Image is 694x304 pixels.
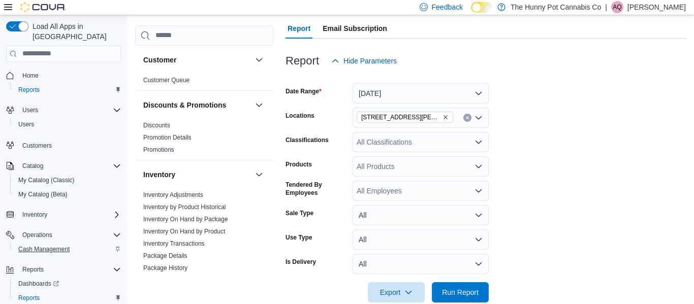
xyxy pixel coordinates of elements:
p: [PERSON_NAME] [627,1,686,13]
button: Open list of options [475,187,483,195]
h3: Report [286,55,319,67]
span: Inventory Transactions [143,240,205,248]
label: Is Delivery [286,258,316,266]
a: Inventory Adjustments [143,191,203,198]
span: Reports [14,84,121,96]
span: Operations [22,231,52,239]
span: Hide Parameters [343,56,397,66]
button: Users [10,117,125,131]
span: Load All Apps in [GEOGRAPHIC_DATA] [28,21,121,42]
button: [DATE] [353,83,489,104]
h3: Customer [143,55,176,65]
a: Inventory On Hand by Package [143,216,228,223]
label: Sale Type [286,209,313,217]
span: Reports [18,294,40,302]
h3: Discounts & Promotions [143,100,226,110]
button: Clear input [463,114,471,122]
span: Feedback [432,2,463,12]
span: Email Subscription [323,18,387,39]
button: Users [18,104,42,116]
span: Reports [14,292,121,304]
button: Discounts & Promotions [143,100,251,110]
label: Date Range [286,87,322,95]
span: Customers [18,139,121,151]
button: Reports [2,262,125,277]
div: Customer [135,74,273,90]
span: Customer Queue [143,76,190,84]
span: Users [14,118,121,130]
button: All [353,254,489,274]
span: Reports [22,265,44,274]
button: Inventory [2,208,125,222]
a: My Catalog (Beta) [14,188,72,200]
a: Reports [14,84,44,96]
span: My Catalog (Classic) [18,176,75,184]
span: Home [22,72,39,80]
span: My Catalog (Beta) [14,188,121,200]
a: Users [14,118,38,130]
button: Cash Management [10,242,125,256]
span: Operations [18,229,121,241]
span: Inventory On Hand by Package [143,215,228,223]
span: Report [288,18,310,39]
a: Package History [143,264,187,272]
label: Use Type [286,233,312,242]
span: Home [18,69,121,82]
span: Inventory Adjustments [143,191,203,199]
span: Inventory [22,211,47,219]
span: Users [18,120,34,128]
span: Inventory On Hand by Product [143,227,225,235]
span: Customers [22,142,52,150]
a: Customer Queue [143,77,190,84]
button: Customer [253,54,265,66]
a: Home [18,70,43,82]
span: Run Report [442,287,479,297]
span: AQ [613,1,621,13]
button: All [353,205,489,225]
span: Cash Management [18,245,70,253]
p: The Hunny Pot Cannabis Co [511,1,601,13]
span: My Catalog (Classic) [14,174,121,186]
span: Promotion Details [143,133,192,142]
span: Dashboards [18,280,59,288]
a: Promotion Details [143,134,192,141]
button: Reports [10,83,125,97]
a: Inventory On Hand by Product [143,228,225,235]
span: Catalog [22,162,43,170]
button: Discounts & Promotions [253,99,265,111]
button: Operations [18,229,56,241]
label: Locations [286,112,314,120]
a: Dashboards [10,277,125,291]
button: My Catalog (Beta) [10,187,125,201]
img: Cova [20,2,66,12]
span: Promotions [143,146,174,154]
span: Catalog [18,160,121,172]
span: Cash Management [14,243,121,255]
a: My Catalog (Classic) [14,174,79,186]
button: Users [2,103,125,117]
span: Dashboards [14,278,121,290]
span: Discounts [143,121,170,129]
button: Customers [2,138,125,152]
span: Users [22,106,38,114]
span: Export [374,282,419,302]
label: Tendered By Employees [286,181,349,197]
input: Dark Mode [471,2,492,13]
span: Reports [18,86,40,94]
div: Discounts & Promotions [135,119,273,160]
button: Open list of options [475,162,483,171]
button: Hide Parameters [327,51,401,71]
a: Dashboards [14,278,63,290]
a: Inventory by Product Historical [143,204,226,211]
button: Inventory [143,170,251,180]
button: Open list of options [475,114,483,122]
button: Operations [2,228,125,242]
h3: Inventory [143,170,175,180]
button: Export [368,282,425,302]
span: 3850 Sheppard Ave E [357,112,453,123]
span: [STREET_ADDRESS][PERSON_NAME] [361,112,440,122]
span: Inventory by Product Historical [143,203,226,211]
span: Package History [143,264,187,272]
div: Aleha Qureshi [611,1,623,13]
a: Cash Management [14,243,74,255]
